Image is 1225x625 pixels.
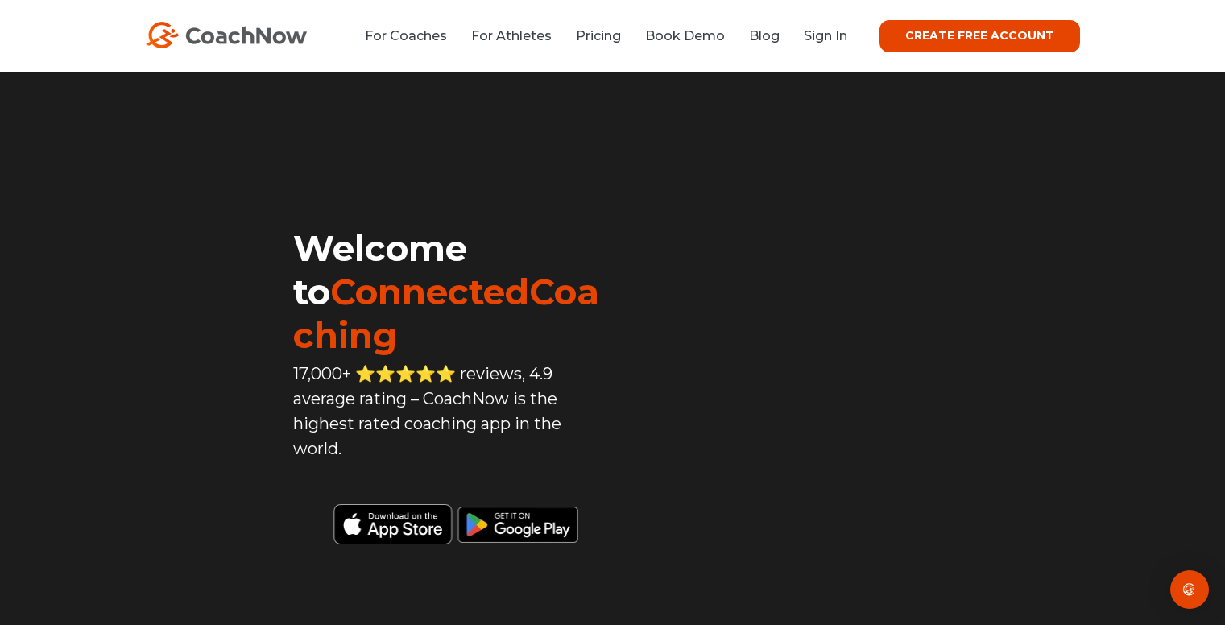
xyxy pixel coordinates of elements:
a: Pricing [576,28,621,43]
a: Blog [749,28,780,43]
a: For Athletes [471,28,552,43]
a: Book Demo [645,28,725,43]
a: Sign In [804,28,847,43]
h1: Welcome to [293,226,612,357]
img: CoachNow Logo [146,22,307,48]
div: Open Intercom Messenger [1170,570,1209,609]
a: For Coaches [365,28,447,43]
a: CREATE FREE ACCOUNT [879,20,1080,52]
span: 17,000+ ⭐️⭐️⭐️⭐️⭐️ reviews, 4.9 average rating – CoachNow is the highest rated coaching app in th... [293,364,561,458]
img: Black Download CoachNow on the App Store Button [293,496,612,544]
span: ConnectedCoaching [293,270,599,357]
